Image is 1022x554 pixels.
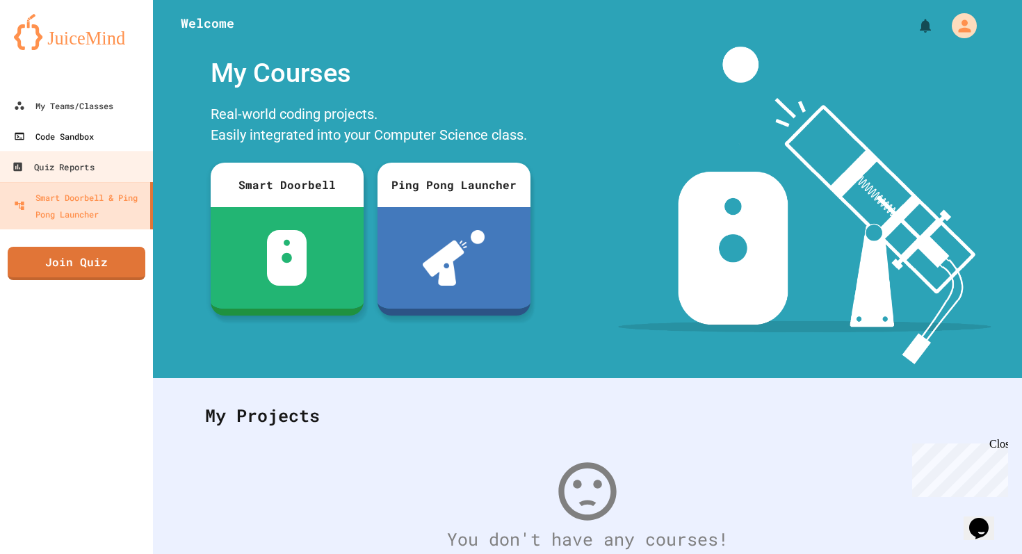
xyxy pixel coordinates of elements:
[937,10,980,42] div: My Account
[12,158,94,176] div: Quiz Reports
[423,230,485,286] img: ppl-with-ball.png
[204,100,537,152] div: Real-world coding projects. Easily integrated into your Computer Science class.
[14,14,139,50] img: logo-orange.svg
[618,47,991,364] img: banner-image-my-projects.png
[14,97,113,114] div: My Teams/Classes
[267,230,307,286] img: sdb-white.svg
[204,47,537,100] div: My Courses
[891,14,937,38] div: My Notifications
[191,526,984,553] div: You don't have any courses!
[378,163,530,207] div: Ping Pong Launcher
[211,163,364,207] div: Smart Doorbell
[6,6,96,88] div: Chat with us now!Close
[964,498,1008,540] iframe: chat widget
[191,389,984,443] div: My Projects
[14,128,94,145] div: Code Sandbox
[8,247,145,280] a: Join Quiz
[907,438,1008,497] iframe: chat widget
[14,189,145,222] div: Smart Doorbell & Ping Pong Launcher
